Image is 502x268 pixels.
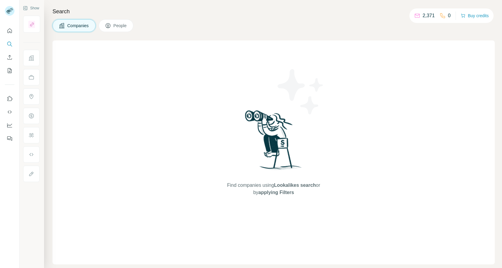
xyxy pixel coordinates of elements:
button: Search [5,39,14,49]
p: 0 [448,12,451,19]
h4: Search [52,7,495,16]
span: People [113,23,127,29]
button: Use Surfe on LinkedIn [5,93,14,104]
span: Companies [67,23,89,29]
span: applying Filters [258,190,294,195]
button: Use Surfe API [5,107,14,117]
button: Show [19,4,43,13]
button: Quick start [5,25,14,36]
button: Dashboard [5,120,14,131]
button: Enrich CSV [5,52,14,63]
button: Feedback [5,133,14,144]
img: Surfe Illustration - Woman searching with binoculars [242,109,305,176]
span: Lookalikes search [274,183,316,188]
p: 2,371 [423,12,435,19]
span: Find companies using or by [225,182,322,196]
button: My lists [5,65,14,76]
img: Surfe Illustration - Stars [274,65,328,119]
button: Buy credits [461,11,489,20]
